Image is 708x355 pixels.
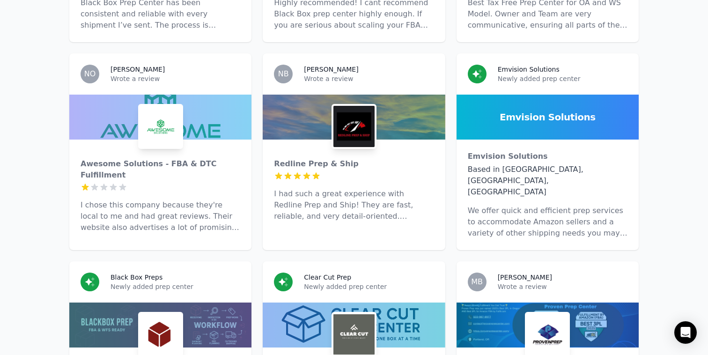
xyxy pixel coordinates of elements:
p: Wrote a review [111,74,240,83]
h3: [PERSON_NAME] [304,65,358,74]
h3: Clear Cut Prep [304,273,351,282]
div: Awesome Solutions - FBA & DTC Fulfillment [81,158,240,181]
a: Emvision SolutionsNewly added prep centerEmvision SolutionsEmvision SolutionsBased in [GEOGRAPHIC... [457,53,639,250]
a: NO[PERSON_NAME]Wrote a reviewAwesome Solutions - FBA & DTC FulfillmentAwesome Solutions - FBA & D... [69,53,251,250]
img: Proven Prep [527,314,568,355]
p: I had such a great experience with Redline Prep and Ship! They are fast, reliable, and very detai... [274,188,434,222]
p: Newly added prep center [304,282,434,291]
img: Awesome Solutions - FBA & DTC Fulfillment [140,106,181,147]
p: Newly added prep center [111,282,240,291]
p: Wrote a review [498,282,627,291]
span: NB [278,70,289,78]
a: NB[PERSON_NAME]Wrote a reviewRedline Prep & Ship Redline Prep & ShipI had such a great experience... [263,53,445,250]
h3: Black Box Preps [111,273,162,282]
div: Open Intercom Messenger [674,321,697,344]
img: Black Box Preps [140,314,181,355]
h3: Emvision Solutions [498,65,560,74]
p: Wrote a review [304,74,434,83]
span: Emvision Solutions [500,111,596,124]
div: Redline Prep & Ship [274,158,434,170]
p: We offer quick and efficient prep services to accommodate Amazon sellers and a variety of other s... [468,205,627,239]
h3: [PERSON_NAME] [498,273,552,282]
img: Clear Cut Prep [333,314,375,355]
img: Redline Prep & Ship [333,106,375,147]
p: Newly added prep center [498,74,627,83]
span: MB [471,278,483,286]
div: Emvision Solutions [468,151,627,162]
div: Based in [GEOGRAPHIC_DATA], [GEOGRAPHIC_DATA], [GEOGRAPHIC_DATA] [468,164,627,198]
h3: [PERSON_NAME] [111,65,165,74]
span: NO [84,70,96,78]
p: I chose this company because they're local to me and had great reviews. Their website also advert... [81,200,240,233]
